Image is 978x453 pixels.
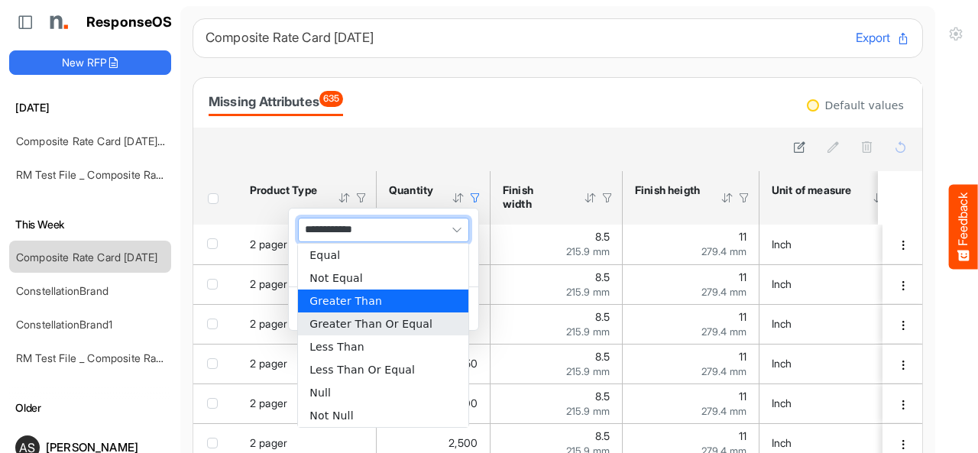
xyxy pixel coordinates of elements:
[298,218,469,242] span: Filter Operator
[193,171,238,225] th: Header checkbox
[193,304,238,344] td: checkbox
[739,310,746,323] span: 11
[298,244,468,267] li: Equal
[595,390,610,403] span: 8.5
[250,436,287,449] span: 2 pager
[595,270,610,283] span: 8.5
[193,264,238,304] td: checkbox
[297,243,469,428] div: dropdownlist
[566,365,610,377] span: 215.9 mm
[759,304,912,344] td: Inch is template cell Column Header httpsnorthellcomontologiesmapping-rulesmeasurementhasunitofme...
[595,310,610,323] span: 8.5
[895,318,912,333] button: dropdownbutton
[298,312,468,335] li: Greater Than Or Equal
[238,344,377,383] td: 2 pager is template cell Column Header product-type
[739,350,746,363] span: 11
[42,7,73,37] img: Northell
[298,381,468,404] li: Null
[298,244,468,427] ul: popup
[949,184,978,269] button: Feedback
[389,183,432,197] div: Quantity
[882,383,925,423] td: 3bed6b26-2359-4ab9-9d9f-2c3d986e93ab is template cell Column Header
[623,304,759,344] td: 11 is template cell Column Header httpsnorthellcomontologiesmapping-rulesmeasurementhasfinishsize...
[772,277,792,290] span: Inch
[739,429,746,442] span: 11
[882,264,925,304] td: de3656ee-8a52-49c5-9e33-827aca5b4a24 is template cell Column Header
[635,183,701,197] div: Finish heigth
[298,404,468,427] li: Not Null
[250,357,287,370] span: 2 pager
[449,436,478,449] span: 2,500
[193,225,238,264] td: checkbox
[772,436,792,449] span: Inch
[238,383,377,423] td: 2 pager is template cell Column Header product-type
[86,15,173,31] h1: ResponseOS
[772,183,853,197] div: Unit of measure
[895,397,912,413] button: dropdownbutton
[491,344,623,383] td: 8.5 is template cell Column Header httpsnorthellcomontologiesmapping-rulesmeasurementhasfinishsiz...
[238,264,377,304] td: 2 pager is template cell Column Header product-type
[623,383,759,423] td: 11 is template cell Column Header httpsnorthellcomontologiesmapping-rulesmeasurementhasfinishsize...
[623,344,759,383] td: 11 is template cell Column Header httpsnorthellcomontologiesmapping-rulesmeasurementhasfinishsize...
[882,225,925,264] td: 7edc62b4-d4e2-4d16-ac1a-ec98fec625e0 is template cell Column Header
[238,304,377,344] td: 2 pager is template cell Column Header product-type
[503,183,564,211] div: Finish width
[595,350,610,363] span: 8.5
[772,396,792,409] span: Inch
[298,290,468,312] li: Greater Than
[701,365,746,377] span: 279.4 mm
[601,191,614,205] div: Filter Icon
[895,437,912,452] button: dropdownbutton
[46,442,165,453] div: [PERSON_NAME]
[250,396,287,409] span: 2 pager
[772,238,792,251] span: Inch
[298,335,468,358] li: Less Than
[16,251,157,264] a: Composite Rate Card [DATE]
[566,325,610,338] span: 215.9 mm
[16,284,108,297] a: ConstellationBrand
[759,225,912,264] td: Inch is template cell Column Header httpsnorthellcomontologiesmapping-rulesmeasurementhasunitofme...
[739,390,746,403] span: 11
[193,383,238,423] td: checkbox
[895,238,912,253] button: dropdownbutton
[16,318,112,331] a: ConstellationBrand1
[566,405,610,417] span: 215.9 mm
[250,317,287,330] span: 2 pager
[772,317,792,330] span: Inch
[895,278,912,293] button: dropdownbutton
[882,344,925,383] td: 55b51dcb-49ae-400c-a949-9a8f5251eacc is template cell Column Header
[238,225,377,264] td: 2 pager is template cell Column Header product-type
[491,383,623,423] td: 8.5 is template cell Column Header httpsnorthellcomontologiesmapping-rulesmeasurementhasfinishsiz...
[298,358,468,381] li: Less Than Or Equal
[595,429,610,442] span: 8.5
[856,28,910,48] button: Export
[491,225,623,264] td: 8.5 is template cell Column Header httpsnorthellcomontologiesmapping-rulesmeasurementhasfinishsiz...
[595,230,610,243] span: 8.5
[759,264,912,304] td: Inch is template cell Column Header httpsnorthellcomontologiesmapping-rulesmeasurementhasunitofme...
[298,267,468,290] li: Not Equal
[882,304,925,344] td: 6e3e9126-5495-48ce-b77d-93402f5897d3 is template cell Column Header
[16,351,229,364] a: RM Test File _ Composite Rate Card [DATE]
[759,383,912,423] td: Inch is template cell Column Header httpsnorthellcomontologiesmapping-rulesmeasurementhasunitofme...
[250,183,318,197] div: Product Type
[250,277,287,290] span: 2 pager
[623,264,759,304] td: 11 is template cell Column Header httpsnorthellcomontologiesmapping-rulesmeasurementhasfinishsize...
[701,286,746,298] span: 279.4 mm
[825,100,904,111] div: Default values
[355,191,368,205] div: Filter Icon
[16,134,197,147] a: Composite Rate Card [DATE]_smaller
[895,358,912,373] button: dropdownbutton
[772,357,792,370] span: Inch
[491,264,623,304] td: 8.5 is template cell Column Header httpsnorthellcomontologiesmapping-rulesmeasurementhasfinishsiz...
[9,50,171,75] button: New RFP
[16,168,229,181] a: RM Test File _ Composite Rate Card [DATE]
[209,91,343,112] div: Missing Attributes
[623,225,759,264] td: 11 is template cell Column Header httpsnorthellcomontologiesmapping-rulesmeasurementhasfinishsize...
[9,99,171,116] h6: [DATE]
[566,245,610,257] span: 215.9 mm
[701,325,746,338] span: 279.4 mm
[491,304,623,344] td: 8.5 is template cell Column Header httpsnorthellcomontologiesmapping-rulesmeasurementhasfinishsiz...
[759,344,912,383] td: Inch is template cell Column Header httpsnorthellcomontologiesmapping-rulesmeasurementhasunitofme...
[701,405,746,417] span: 279.4 mm
[193,344,238,383] td: checkbox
